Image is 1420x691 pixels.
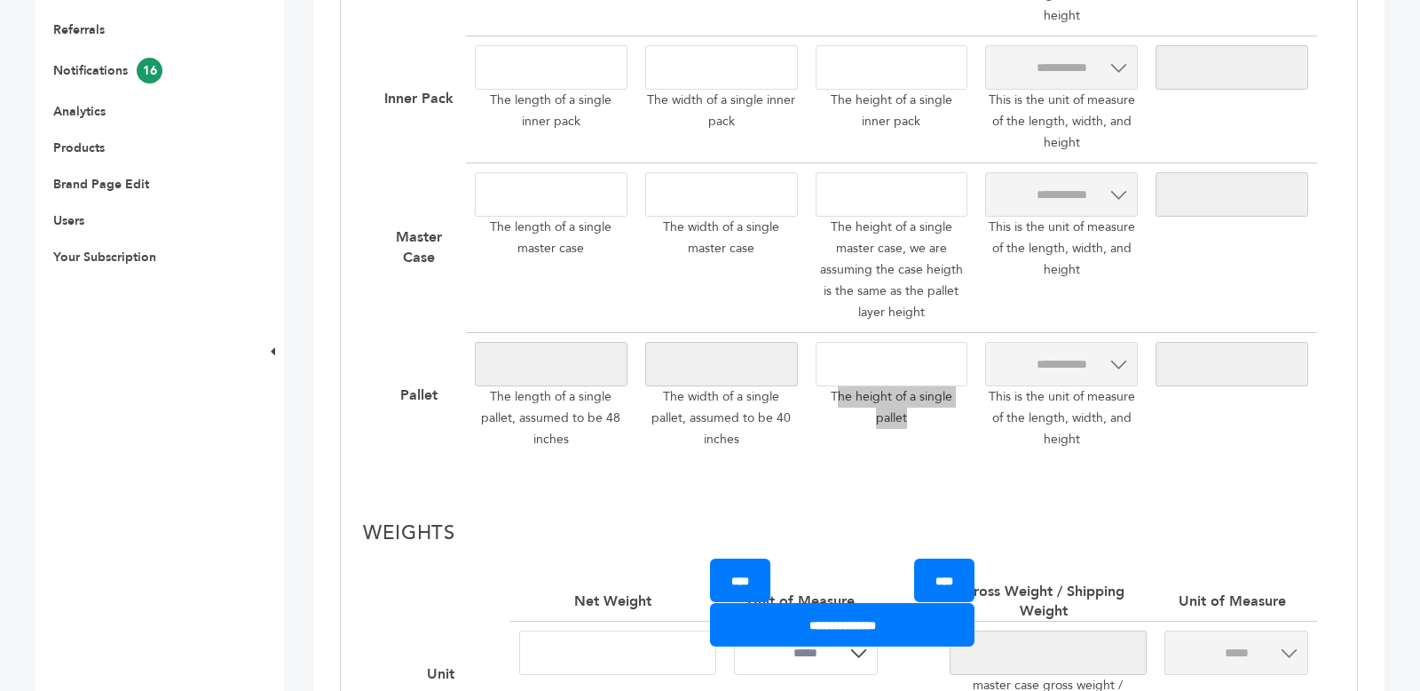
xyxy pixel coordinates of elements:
[816,386,968,429] p: The height of a single pallet
[381,227,466,267] div: Master Case
[384,89,462,108] div: Inner Pack
[363,521,1335,555] h2: Weights
[137,58,162,83] span: 16
[645,386,798,450] p: The width of a single pallet, assumed to be 40 inches
[985,90,1138,154] p: This is the unit of measure of the length, width, and height
[53,212,84,229] a: Users
[400,385,446,405] div: Pallet
[816,90,968,132] p: The height of a single inner pack
[53,103,106,120] a: Analytics
[941,582,1156,622] div: Gross Weight / Shipping Weight
[645,90,798,132] p: The width of a single inner pack
[985,217,1138,281] p: This is the unit of measure of the length, width, and height
[53,139,105,156] a: Products
[427,664,463,684] div: Unit
[475,386,627,450] p: The length of a single pallet, assumed to be 48 inches
[985,386,1138,450] p: This is the unit of measure of the length, width, and height
[816,217,968,323] p: The height of a single master case, we are assuming the case heigth is the same as the pallet lay...
[1179,592,1295,611] div: Unit of Measure
[53,62,162,79] a: Notifications16
[53,249,156,266] a: Your Subscription
[475,90,627,132] p: The length of a single inner pack
[53,176,149,193] a: Brand Page Edit
[574,592,660,611] div: Net Weight
[645,217,798,259] p: The width of a single master case
[475,217,627,259] p: The length of a single master case
[53,21,105,38] a: Referrals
